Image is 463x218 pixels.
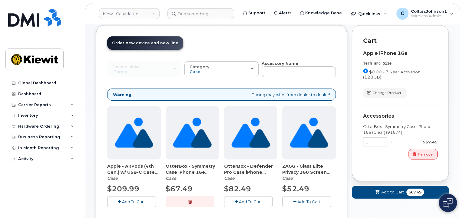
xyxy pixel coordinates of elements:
[358,11,380,16] span: Quicklinks
[107,163,161,175] span: Apple - AirPods (4th Gen.) w/ USB-C Case (91367)
[418,152,432,157] span: Remove
[297,199,320,204] span: Add To Cart
[363,113,438,119] div: Accessories
[363,124,438,135] div: OtterBox - Symmetry Case iPhone 16e (Clear) (91674)
[112,41,178,45] span: Order new device and new line
[107,184,139,193] span: $209.99
[443,198,453,208] img: Open chat
[406,189,424,196] span: $67.49
[107,196,156,207] button: Add To Cart
[115,106,153,159] img: no_image_found-2caef05468ed5679b831cfe6fc140e25e0c280774317ffc20a367ab7fd17291e.png
[392,8,458,20] div: Colton.Johnson1
[282,163,336,175] span: ZAGG - Glass Elite Privacy 360 Screen Protector iPhone 16e (91664)
[239,7,270,19] a: Support
[166,176,176,181] em: Case
[411,9,447,14] span: Colton.Johnson1
[408,149,438,159] button: Remove
[231,106,270,159] img: no_image_found-2caef05468ed5679b831cfe6fc140e25e0c280774317ffc20a367ab7fd17291e.png
[305,10,342,16] span: Knowledge Base
[224,196,273,207] button: Add To Cart
[99,8,160,19] a: Kiewit Canada Inc
[190,64,210,69] span: Category
[363,51,438,56] div: Apple iPhone 16e
[394,139,438,145] div: $67.49
[122,199,145,204] span: Add To Cart
[282,163,336,181] div: ZAGG - Glass Elite Privacy 360 Screen Protector iPhone 16e (91664)
[190,69,200,74] span: Case
[411,14,447,18] span: Wireless Admin
[107,176,118,181] em: Case
[363,36,438,45] p: Cart
[239,199,262,204] span: Add To Cart
[347,8,391,20] div: Quicklinks
[224,176,235,181] em: Case
[296,7,346,19] a: Knowledge Base
[387,139,394,145] div: x
[381,189,404,195] span: Add to Cart
[167,8,234,19] input: Find something...
[113,92,133,98] strong: Warning!
[270,7,296,19] a: Alerts
[224,184,251,193] span: $82.49
[282,184,309,193] span: $52.49
[401,10,404,17] span: C
[107,89,336,101] div: Pricing may differ from dealer to dealer!
[262,61,298,66] strong: Accessory Name
[224,163,278,175] span: OtterBox - Defender Pro Case iPhone 16e/15/14/13 (Black) (91757)
[282,196,331,207] button: Add To Cart
[363,61,438,66] div: Term and Size
[248,10,265,16] span: Support
[352,186,449,198] button: Add to Cart $67.49
[166,163,219,181] div: OtterBox - Symmetry Case iPhone 16e (Clear) (91674)
[282,176,293,181] em: Case
[363,88,407,98] button: Change Product
[166,184,193,193] span: $67.49
[173,106,211,159] img: no_image_found-2caef05468ed5679b831cfe6fc140e25e0c280774317ffc20a367ab7fd17291e.png
[184,61,259,77] button: Category Case
[279,10,292,16] span: Alerts
[290,106,328,159] img: no_image_found-2caef05468ed5679b831cfe6fc140e25e0c280774317ffc20a367ab7fd17291e.png
[107,163,161,181] div: Apple - AirPods (4th Gen.) w/ USB-C Case (91367)
[372,90,402,96] span: Change Product
[166,163,219,175] span: OtterBox - Symmetry Case iPhone 16e (Clear) (91674)
[363,69,421,79] span: $0.00 - 3 Year Activation (128GB)
[224,163,278,181] div: OtterBox - Defender Pro Case iPhone 16e/15/14/13 (Black) (91757)
[363,69,368,73] input: $0.00 - 3 Year Activation (128GB)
